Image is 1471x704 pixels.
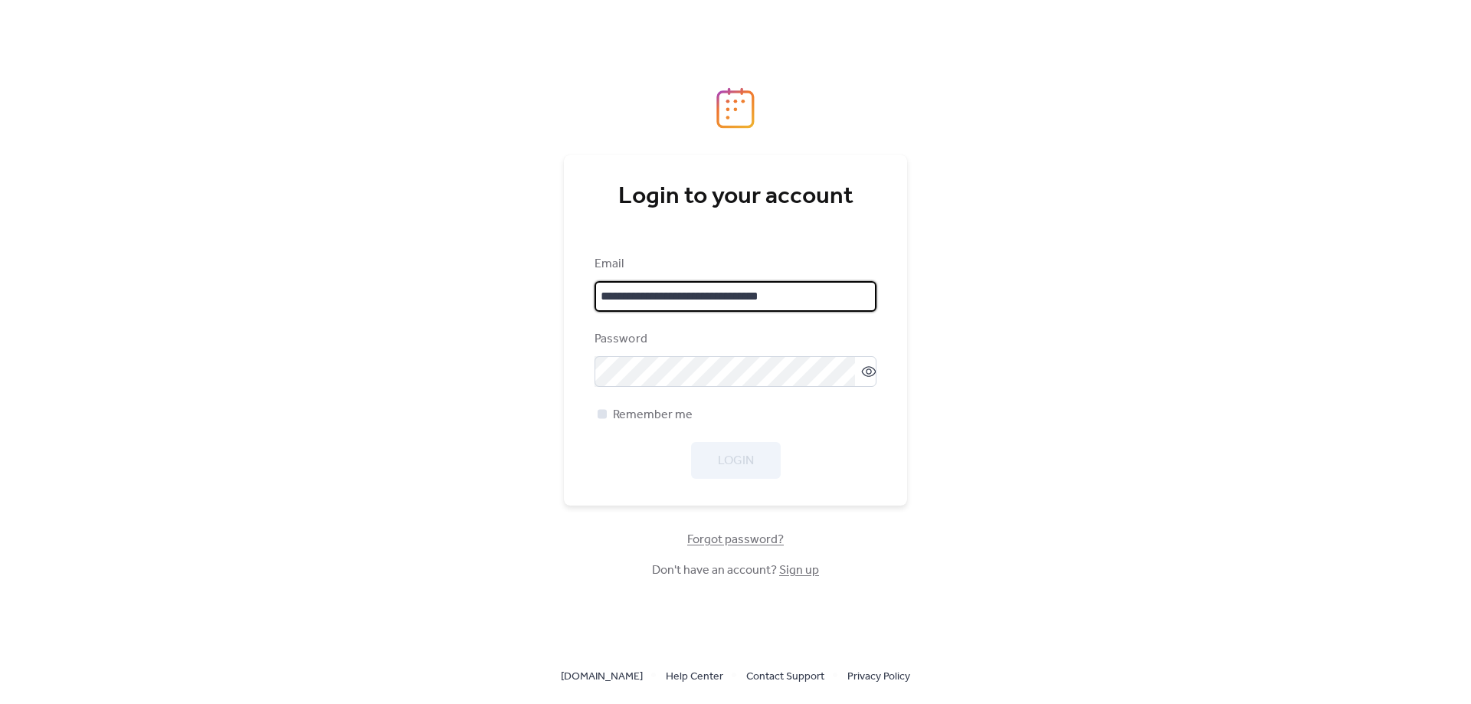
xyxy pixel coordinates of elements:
[847,668,910,686] span: Privacy Policy
[716,87,755,129] img: logo
[595,330,873,349] div: Password
[687,531,784,549] span: Forgot password?
[613,406,693,424] span: Remember me
[687,535,784,544] a: Forgot password?
[666,668,723,686] span: Help Center
[595,182,876,212] div: Login to your account
[779,558,819,582] a: Sign up
[595,255,873,273] div: Email
[746,666,824,686] a: Contact Support
[746,668,824,686] span: Contact Support
[561,668,643,686] span: [DOMAIN_NAME]
[561,666,643,686] a: [DOMAIN_NAME]
[847,666,910,686] a: Privacy Policy
[652,562,819,580] span: Don't have an account?
[666,666,723,686] a: Help Center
